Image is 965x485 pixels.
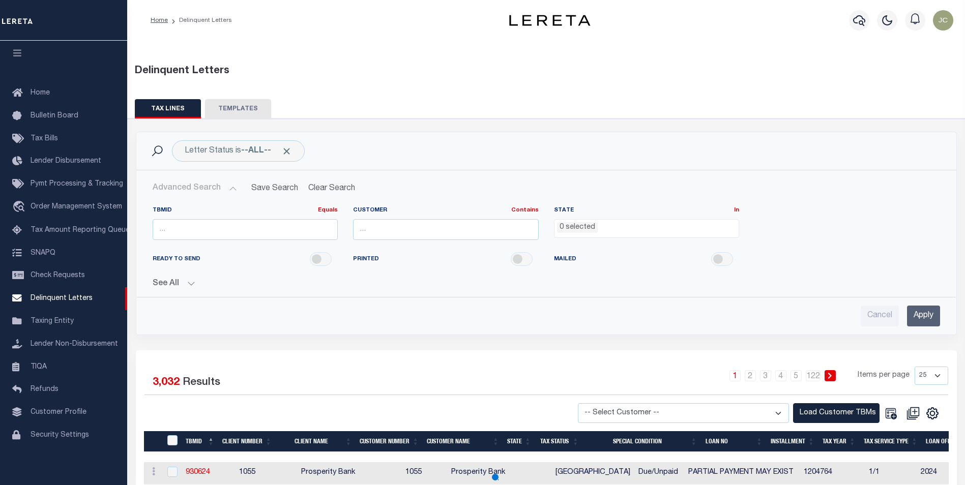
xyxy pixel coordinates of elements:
a: 2 [745,370,756,381]
span: Home [31,89,50,97]
th: Special Condition: activate to sort column ascending [583,431,701,452]
span: Check Requests [31,272,85,279]
span: Tax Bills [31,135,58,142]
button: Load Customer TBMs [793,403,880,423]
button: Save Search [245,178,304,198]
span: Tax Amount Reporting Queue [31,227,130,234]
span: PARTIAL PAYMENT MAY EXIST [688,469,794,476]
th: Installment: activate to sort column ascending [767,431,818,452]
span: Delinquent Letters [31,295,93,302]
span: SNAPQ [31,249,55,256]
span: Items per page [858,370,910,381]
label: Results [183,375,220,391]
input: Cancel [861,306,899,326]
span: Bulletin Board [31,112,78,119]
th: Tax Year: activate to sort column ascending [818,431,860,452]
a: 930624 [186,469,210,476]
input: ... [153,219,338,240]
a: In [734,207,739,213]
span: 1055 [239,469,255,476]
li: 0 selected [557,222,598,233]
span: MAILED [554,255,576,264]
td: [GEOGRAPHIC_DATA] [551,462,634,484]
td: 1/1 [865,462,917,484]
th: Customer Name: activate to sort column ascending [423,431,503,452]
button: TEMPLATES [205,99,271,118]
th: Client Name: activate to sort column ascending [276,431,356,452]
a: 4 [775,370,786,381]
span: Due/Unpaid [638,469,678,476]
img: logo-dark.svg [509,15,591,26]
span: Refunds [31,386,59,393]
div: Click to Edit [172,140,305,162]
span: Security Settings [31,432,89,439]
b: --ALL-- [241,147,271,155]
th: Tax Status: activate to sort column ascending [535,431,583,452]
button: Clear Search [304,178,360,198]
a: Home [151,17,168,23]
button: Advanced Search [153,178,237,198]
span: 3,032 [153,377,180,388]
span: Pymt Processing & Tracking [31,180,123,188]
a: Equals [318,207,338,213]
button: TAX LINES [135,99,201,118]
div: Delinquent Letters [135,64,958,79]
a: Contains [511,207,539,213]
span: READY TO SEND [153,255,200,264]
a: 5 [791,370,802,381]
th: Tax Service Type: activate to sort column ascending [860,431,922,452]
th: LOAN NO: activate to sort column ascending [701,431,767,452]
th: Customer Number: activate to sort column ascending [356,431,423,452]
td: 1204764 [800,462,865,484]
label: STATE [554,206,740,215]
a: 3 [760,370,771,381]
span: 1055 [405,469,422,476]
span: Lender Disbursement [31,158,101,165]
input: Apply [907,306,940,326]
i: travel_explore [12,201,28,214]
span: Click to Remove [281,146,292,157]
th: Client Number: activate to sort column ascending [218,431,276,452]
img: svg+xml;base64,PHN2ZyB4bWxucz0iaHR0cDovL3d3dy53My5vcmcvMjAwMC9zdmciIHBvaW50ZXItZXZlbnRzPSJub25lIi... [933,10,953,31]
a: 122 [806,370,821,381]
span: Order Management System [31,203,122,210]
span: Taxing Entity [31,318,74,325]
a: 1 [729,370,741,381]
td: Prosperity Bank [447,462,551,484]
span: Customer Profile [31,409,86,416]
label: Customer [353,206,539,215]
span: Prosperity Bank [301,469,355,476]
li: Delinquent Letters [168,16,232,25]
input: ... [353,219,539,240]
span: PRINTED [353,255,379,264]
th: TBMID: activate to sort column descending [182,431,219,452]
span: Lender Non-Disbursement [31,341,118,348]
td: 2024 [917,462,958,484]
label: TBMID [153,206,338,215]
span: TIQA [31,363,47,370]
button: See All [153,279,940,289]
th: STATE: activate to sort column ascending [503,431,535,452]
